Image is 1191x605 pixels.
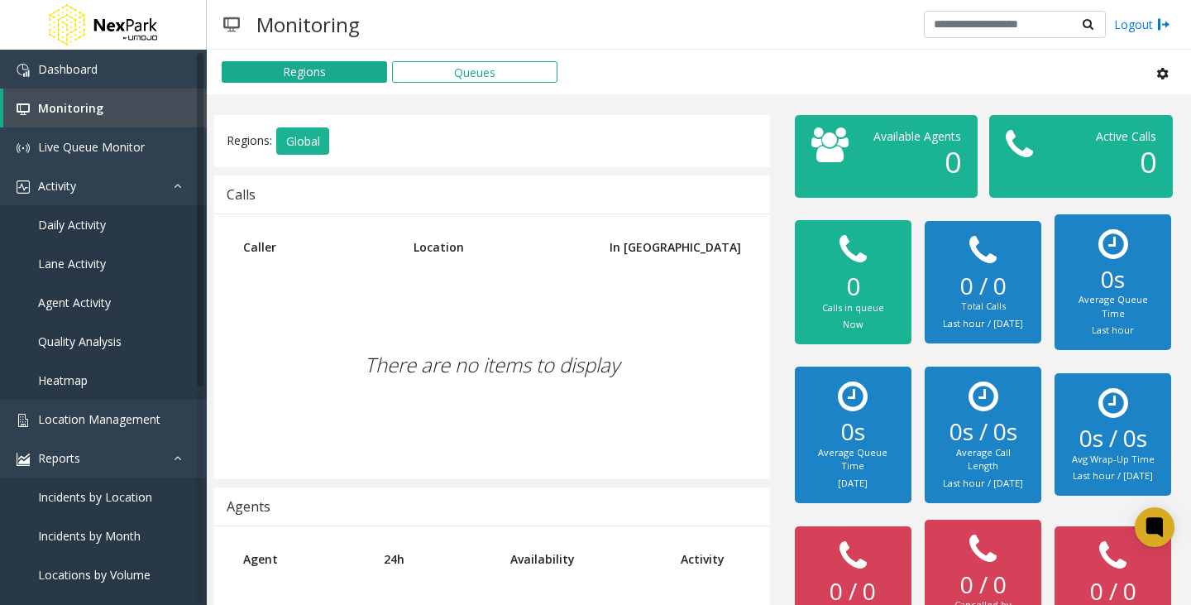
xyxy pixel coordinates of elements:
[227,184,256,205] div: Calls
[38,100,103,116] span: Monitoring
[1071,293,1155,320] div: Average Queue Time
[843,318,863,330] small: Now
[38,528,141,544] span: Incidents by Month
[38,256,106,271] span: Lane Activity
[392,61,557,83] button: Queues
[1114,16,1170,33] a: Logout
[943,317,1023,329] small: Last hour / [DATE]
[17,142,30,155] img: 'icon'
[248,4,368,45] h3: Monitoring
[941,571,1025,599] h2: 0 / 0
[1073,469,1153,482] small: Last hour / [DATE]
[1071,425,1155,453] h2: 0s / 0s
[1071,266,1155,294] h2: 0s
[811,418,895,446] h2: 0s
[38,295,111,310] span: Agent Activity
[38,411,160,427] span: Location Management
[941,446,1025,473] div: Average Call Length
[589,227,753,267] th: In [GEOGRAPHIC_DATA]
[222,61,387,83] button: Regions
[17,414,30,427] img: 'icon'
[231,267,753,463] div: There are no items to display
[811,301,895,315] div: Calls in queue
[38,139,145,155] span: Live Queue Monitor
[38,372,88,388] span: Heatmap
[811,446,895,473] div: Average Queue Time
[227,496,270,517] div: Agents
[17,453,30,466] img: 'icon'
[1140,142,1156,181] span: 0
[1071,453,1155,467] div: Avg Wrap-Up Time
[941,272,1025,300] h2: 0 / 0
[945,142,961,181] span: 0
[38,450,80,466] span: Reports
[1157,16,1170,33] img: logout
[38,217,106,233] span: Daily Activity
[17,64,30,77] img: 'icon'
[1092,324,1134,336] small: Last hour
[838,477,868,489] small: [DATE]
[668,539,753,579] th: Activity
[811,271,895,301] h2: 0
[941,300,1025,314] div: Total Calls
[227,132,272,147] span: Regions:
[223,4,240,45] img: pageIcon
[231,539,371,579] th: Agent
[38,178,76,194] span: Activity
[941,418,1025,446] h2: 0s / 0s
[1096,128,1156,144] span: Active Calls
[231,227,401,267] th: Caller
[38,334,122,349] span: Quality Analysis
[17,180,30,194] img: 'icon'
[371,539,498,579] th: 24h
[17,103,30,116] img: 'icon'
[498,539,668,579] th: Availability
[3,89,207,127] a: Monitoring
[873,128,961,144] span: Available Agents
[276,127,329,156] button: Global
[401,227,589,267] th: Location
[38,489,152,505] span: Incidents by Location
[38,567,151,583] span: Locations by Volume
[943,477,1023,489] small: Last hour / [DATE]
[38,61,98,77] span: Dashboard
